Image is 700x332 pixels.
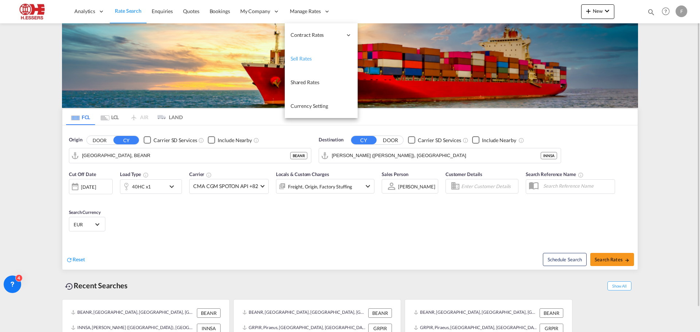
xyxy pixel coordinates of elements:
span: My Company [240,8,270,15]
a: Currency Setting [285,94,358,118]
md-select: Sales Person: Finola Koumans [397,181,436,192]
button: DOOR [87,136,112,144]
span: New [584,8,611,14]
a: Shared Rates [285,71,358,94]
md-checkbox: Checkbox No Ink [472,136,516,144]
input: Search by Port [332,150,541,161]
button: icon-plus 400-fgNewicon-chevron-down [581,4,614,19]
div: Carrier SD Services [418,137,461,144]
div: INNSA [541,152,557,159]
a: Sell Rates [285,47,358,71]
span: Currency Setting [291,103,328,109]
span: Search Reference Name [526,171,584,177]
span: Load Type [120,171,149,177]
span: Show All [607,281,631,290]
div: BEANR, Antwerp, Belgium, Western Europe, Europe [242,308,366,318]
button: CY [351,136,377,144]
md-icon: icon-chevron-down [167,182,180,191]
span: Destination [319,136,343,144]
md-checkbox: Checkbox No Ink [144,136,197,144]
div: [PERSON_NAME] [398,184,435,190]
md-input-container: Jawaharlal Nehru (Nhava Sheva), INNSA [319,148,561,163]
div: BEANR, Antwerp, Belgium, Western Europe, Europe [71,308,195,318]
span: Quotes [183,8,199,14]
md-input-container: Antwerp, BEANR [69,148,311,163]
md-icon: Your search will be saved by the below given name [578,172,584,178]
md-pagination-wrapper: Use the left and right arrow keys to navigate between tabs [66,109,183,125]
md-datepicker: Select [69,194,74,203]
span: Contract Rates [291,31,342,39]
div: BEANR [197,308,221,318]
md-icon: Unchecked: Ignores neighbouring ports when fetching rates.Checked : Includes neighbouring ports w... [518,137,524,143]
span: CMA CGM SPOTON API +82 [193,183,258,190]
div: [DATE] [81,184,96,190]
md-select: Select Currency: € EUREuro [73,219,101,230]
span: Reset [73,256,85,262]
span: Sell Rates [291,55,312,62]
span: Customer Details [446,171,482,177]
input: Enter Customer Details [461,181,516,192]
span: Bookings [210,8,230,14]
div: Origin DOOR CY Checkbox No InkUnchecked: Search for CY (Container Yard) services for all selected... [62,125,638,270]
button: DOOR [378,136,403,144]
div: 40HC x1icon-chevron-down [120,179,182,194]
div: Freight Origin Factory Stuffingicon-chevron-down [276,179,374,194]
img: 690005f0ba9d11ee90968bb23dcea500.JPG [11,3,60,20]
md-icon: icon-information-outline [143,172,149,178]
md-checkbox: Checkbox No Ink [208,136,252,144]
span: Analytics [74,8,95,15]
md-checkbox: Checkbox No Ink [408,136,461,144]
div: [DATE] [69,179,113,194]
md-icon: icon-backup-restore [65,282,74,291]
md-icon: icon-refresh [66,257,73,263]
span: Origin [69,136,82,144]
md-tab-item: FCL [66,109,95,125]
span: Help [660,5,672,17]
md-tab-item: LCL [95,109,124,125]
div: BEANR [540,308,563,318]
button: Note: By default Schedule search will only considerorigin ports, destination ports and cut off da... [543,253,587,266]
div: BEANR [290,152,307,159]
span: Locals & Custom Charges [276,171,329,177]
span: EUR [74,221,94,228]
md-icon: icon-arrow-right [625,258,630,263]
md-icon: Unchecked: Search for CY (Container Yard) services for all selected carriers.Checked : Search for... [463,137,468,143]
div: F [676,5,687,17]
button: Search Ratesicon-arrow-right [590,253,634,266]
md-icon: icon-chevron-down [603,7,611,15]
div: Freight Origin Factory Stuffing [288,181,352,192]
button: CY [113,136,139,144]
span: Cut Off Date [69,171,96,177]
div: 40HC x1 [132,181,151,192]
div: BEANR [368,308,392,318]
input: Search by Port [82,150,290,161]
md-icon: icon-plus 400-fg [584,7,593,15]
div: Help [660,5,676,18]
span: Carrier [189,171,212,177]
div: Include Nearby [482,137,516,144]
span: Sales Person [382,171,408,177]
md-icon: Unchecked: Search for CY (Container Yard) services for all selected carriers.Checked : Search for... [198,137,204,143]
img: LCL+%26+FCL+BACKGROUND.png [62,23,638,108]
div: Recent Searches [62,277,131,294]
input: Search Reference Name [540,180,615,191]
div: icon-magnify [647,8,655,19]
span: Search Rates [595,257,630,262]
md-icon: The selected Trucker/Carrierwill be displayed in the rate results If the rates are from another f... [206,172,212,178]
md-tab-item: LAND [153,109,183,125]
md-icon: icon-chevron-down [363,182,372,191]
div: Carrier SD Services [153,137,197,144]
span: Enquiries [152,8,173,14]
md-icon: Unchecked: Ignores neighbouring ports when fetching rates.Checked : Includes neighbouring ports w... [253,137,259,143]
md-icon: icon-magnify [647,8,655,16]
span: Rate Search [115,8,141,14]
span: Shared Rates [291,79,319,85]
div: Include Nearby [218,137,252,144]
div: icon-refreshReset [66,256,85,264]
div: Contract Rates [285,23,358,47]
div: BEANR, Antwerp, Belgium, Western Europe, Europe [414,308,538,318]
span: Manage Rates [290,8,321,15]
span: Search Currency [69,210,101,215]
